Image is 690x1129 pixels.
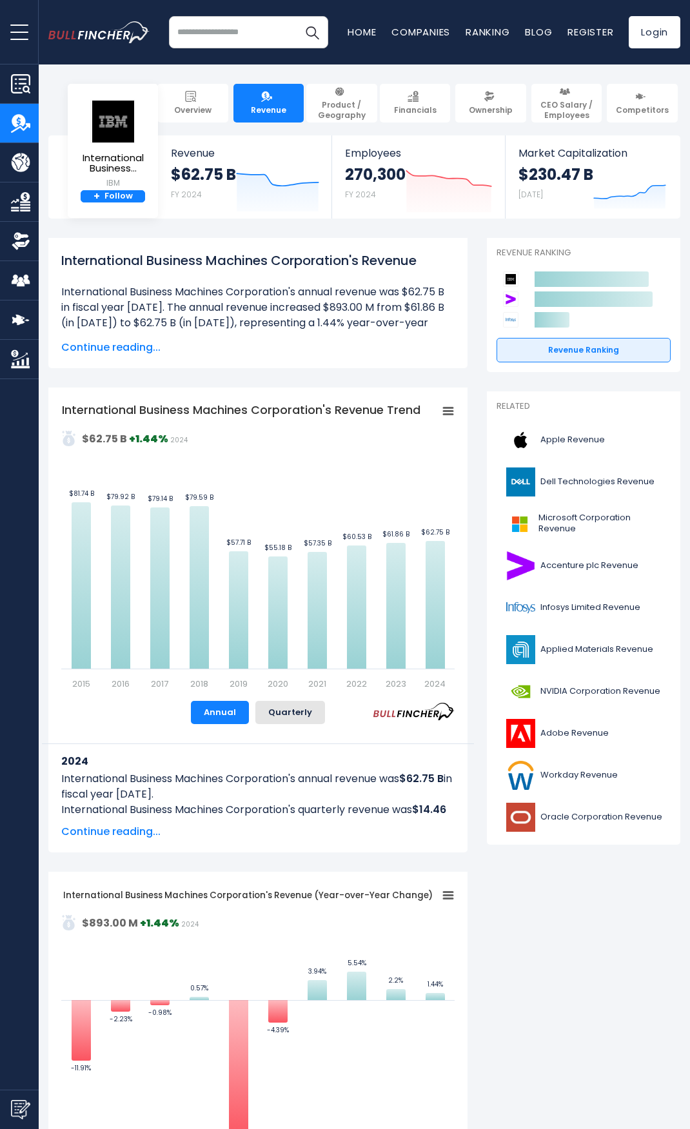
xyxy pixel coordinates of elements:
[75,153,151,174] span: International Business...
[504,635,537,664] img: AMAT logo
[497,338,671,362] a: Revenue Ranking
[185,493,213,502] text: $79.59 B
[140,916,179,930] strong: +1.44%
[61,284,455,346] li: International Business Machines Corporation's annual revenue was $62.75 B in fiscal year [DATE]. ...
[308,967,326,976] text: 3.94%
[61,251,455,270] h1: International Business Machines Corporation's Revenue
[148,494,173,504] text: $79.14 B
[94,191,100,202] strong: +
[394,105,437,115] span: Financials
[424,678,446,690] text: 2024
[348,958,366,968] text: 5.54%
[504,761,537,790] img: WDAY logo
[518,189,543,200] small: [DATE]
[469,105,513,115] span: Ownership
[504,551,537,580] img: ACN logo
[171,147,319,159] span: Revenue
[151,678,168,690] text: 2017
[525,25,552,39] a: Blog
[171,164,236,184] strong: $62.75 B
[531,84,602,123] a: CEO Salary / Employees
[421,527,449,537] text: $62.75 B
[170,435,188,445] span: 2024
[61,802,455,849] p: International Business Machines Corporation's quarterly revenue was (Q1: [DATE]), (Q2: [DATE]), (...
[48,21,169,43] a: Go to homepage
[255,701,325,724] button: Quarterly
[503,291,518,307] img: Accenture plc competitors logo
[497,401,671,412] p: Related
[308,678,326,690] text: 2021
[158,135,332,219] a: Revenue $62.75 B FY 2024
[61,400,455,691] svg: International Business Machines Corporation's Revenue Trend
[191,701,249,724] button: Annual
[190,983,208,993] text: 0.57%
[71,1063,91,1073] text: -11.91%
[61,753,455,769] h3: 2024
[518,147,666,159] span: Market Capitalization
[90,100,135,143] img: IBM logo
[518,164,593,184] strong: $230.47 B
[504,593,537,622] img: INFY logo
[157,84,228,123] a: Overview
[304,538,331,548] text: $57.35 B
[296,16,328,48] button: Search
[190,678,208,690] text: 2018
[497,632,671,667] a: Applied Materials Revenue
[504,803,537,832] img: ORCL logo
[388,976,403,985] text: 2.2%
[497,548,671,584] a: Accenture plc Revenue
[346,678,367,690] text: 2022
[503,312,518,328] img: Infosys Limited competitors logo
[497,464,671,500] a: Dell Technologies Revenue
[497,716,671,751] a: Adobe Revenue
[506,135,679,219] a: Market Capitalization $230.47 B [DATE]
[332,135,505,219] a: Employees 270,300 FY 2024
[264,543,291,553] text: $55.18 B
[268,678,288,690] text: 2020
[607,84,678,123] a: Competitors
[382,529,409,539] text: $61.86 B
[380,84,451,123] a: Financials
[312,100,371,120] span: Product / Geography
[497,248,671,259] p: Revenue Ranking
[386,678,406,690] text: 2023
[629,16,680,48] a: Login
[497,674,671,709] a: NVIDIA Corporation Revenue
[82,916,138,930] strong: $893.00 M
[75,177,151,189] small: IBM
[129,431,168,446] strong: +1.44%
[497,590,671,625] a: Infosys Limited Revenue
[251,105,286,115] span: Revenue
[149,1008,172,1017] text: -0.98%
[391,25,450,39] a: Companies
[112,678,130,690] text: 2016
[61,915,77,930] img: addasd
[268,1025,290,1035] text: -4.39%
[63,890,433,902] tspan: International Business Machines Corporation's Revenue (Year-over-Year Change)
[48,21,150,43] img: bullfincher logo
[497,422,671,458] a: Apple Revenue
[497,506,671,542] a: Microsoft Corporation Revenue
[616,105,669,115] span: Competitors
[233,84,304,123] a: Revenue
[230,678,248,690] text: 2019
[74,99,152,190] a: International Business... IBM
[61,771,455,802] p: International Business Machines Corporation's annual revenue was in fiscal year [DATE].
[72,678,90,690] text: 2015
[82,431,127,446] strong: $62.75 B
[62,402,420,418] tspan: International Business Machines Corporation's Revenue Trend
[61,824,455,839] span: Continue reading...
[342,532,371,542] text: $60.53 B
[61,340,455,355] span: Continue reading...
[497,758,671,793] a: Workday Revenue
[110,1014,132,1024] text: -2.23%
[399,771,444,786] b: $62.75 B
[497,800,671,835] a: Oracle Corporation Revenue
[504,509,535,538] img: MSFT logo
[306,84,377,123] a: Product / Geography
[455,84,526,123] a: Ownership
[345,164,406,184] strong: 270,300
[504,719,537,748] img: ADBE logo
[171,189,202,200] small: FY 2024
[504,426,537,455] img: AAPL logo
